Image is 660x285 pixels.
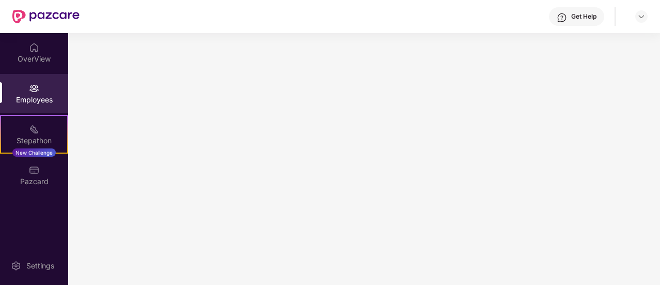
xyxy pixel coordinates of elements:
[29,124,39,134] img: svg+xml;base64,PHN2ZyB4bWxucz0iaHR0cDovL3d3dy53My5vcmcvMjAwMC9zdmciIHdpZHRoPSIyMSIgaGVpZ2h0PSIyMC...
[12,10,80,23] img: New Pazcare Logo
[11,261,21,271] img: svg+xml;base64,PHN2ZyBpZD0iU2V0dGluZy0yMHgyMCIgeG1sbnM9Imh0dHA6Ly93d3cudzMub3JnLzIwMDAvc3ZnIiB3aW...
[557,12,567,23] img: svg+xml;base64,PHN2ZyBpZD0iSGVscC0zMngzMiIgeG1sbnM9Imh0dHA6Ly93d3cudzMub3JnLzIwMDAvc3ZnIiB3aWR0aD...
[637,12,646,21] img: svg+xml;base64,PHN2ZyBpZD0iRHJvcGRvd24tMzJ4MzIiIHhtbG5zPSJodHRwOi8vd3d3LnczLm9yZy8yMDAwL3N2ZyIgd2...
[1,136,67,146] div: Stepathon
[29,165,39,175] img: svg+xml;base64,PHN2ZyBpZD0iUGF6Y2FyZCIgeG1sbnM9Imh0dHA6Ly93d3cudzMub3JnLzIwMDAvc3ZnIiB3aWR0aD0iMj...
[12,148,56,157] div: New Challenge
[29,42,39,53] img: svg+xml;base64,PHN2ZyBpZD0iSG9tZSIgeG1sbnM9Imh0dHA6Ly93d3cudzMub3JnLzIwMDAvc3ZnIiB3aWR0aD0iMjAiIG...
[571,12,596,21] div: Get Help
[23,261,57,271] div: Settings
[29,83,39,94] img: svg+xml;base64,PHN2ZyBpZD0iRW1wbG95ZWVzIiB4bWxucz0iaHR0cDovL3d3dy53My5vcmcvMjAwMC9zdmciIHdpZHRoPS...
